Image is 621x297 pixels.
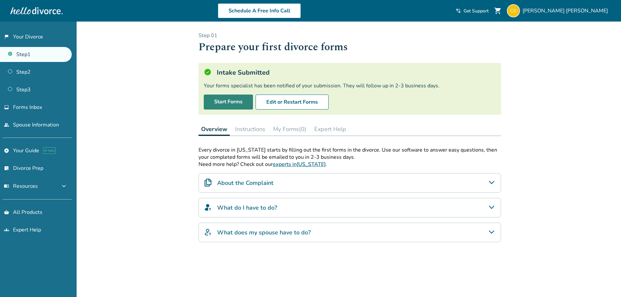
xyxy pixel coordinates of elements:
div: What does my spouse have to do? [199,223,501,242]
img: What does my spouse have to do? [204,228,212,236]
span: Get Support [464,8,489,14]
h4: About the Complaint [217,179,274,187]
span: AI beta [43,147,56,154]
p: Need more help? Check out our . [199,161,501,168]
span: inbox [4,105,9,110]
span: menu_book [4,184,9,189]
button: Expert Help [312,123,349,136]
span: shopping_cart [494,7,502,15]
a: Start Forms [204,95,253,110]
img: About the Complaint [204,179,212,186]
button: My Forms(0) [271,123,309,136]
span: phone_in_talk [456,8,461,13]
button: Edit or Restart Forms [256,95,329,110]
h4: What does my spouse have to do? [217,228,311,237]
h5: Intake Submitted [217,68,270,77]
button: Overview [199,123,230,136]
a: phone_in_talkGet Support [456,8,489,14]
span: Resources [4,183,38,190]
button: Instructions [232,123,268,136]
span: explore [4,148,9,153]
img: charles@cinedeck.com [507,4,520,17]
a: Schedule A Free Info Call [218,3,301,18]
span: Forms Inbox [13,104,42,111]
span: groups [4,227,9,232]
span: shopping_basket [4,210,9,215]
span: expand_more [60,182,68,190]
h1: Prepare your first divorce forms [199,39,501,55]
h4: What do I have to do? [217,203,277,212]
div: Every divorce in [US_STATE] starts by filling out the first forms in the divorce. Use our softwar... [199,146,501,161]
div: About the Complaint [199,173,501,193]
p: Step 0 1 [199,32,501,39]
div: What do I have to do? [199,198,501,217]
span: [PERSON_NAME] [PERSON_NAME] [523,7,611,14]
span: flag_2 [4,34,9,39]
div: Your forms specialist has been notified of your submission. They will follow up in 2-3 business d... [204,82,496,89]
img: What do I have to do? [204,203,212,211]
span: people [4,122,9,127]
iframe: Chat Widget [588,266,621,297]
span: list_alt_check [4,166,9,171]
a: experts in[US_STATE] [273,161,326,168]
